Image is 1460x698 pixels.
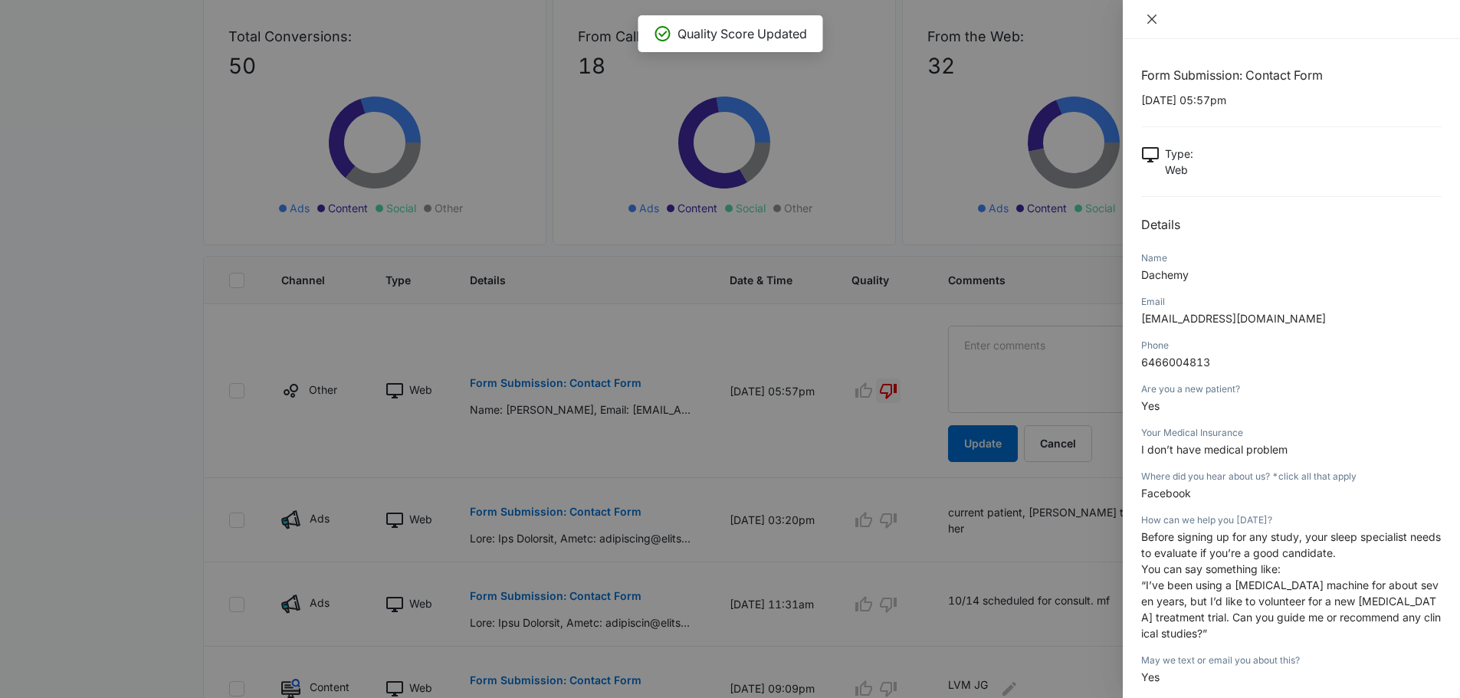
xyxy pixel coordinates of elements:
[1141,670,1160,683] span: Yes
[1141,339,1442,352] div: Phone
[1141,513,1442,527] div: How can we help you [DATE]?
[1141,66,1442,84] h1: Form Submission: Contact Form
[1141,654,1442,667] div: May we text or email you about this?
[1141,312,1326,325] span: [EMAIL_ADDRESS][DOMAIN_NAME]
[1165,146,1193,162] p: Type :
[1141,251,1442,265] div: Name
[678,25,807,43] p: Quality Score Updated
[1141,470,1442,483] div: Where did you hear about us? *click all that apply
[1141,530,1441,559] span: Before signing up for any study, your sleep specialist needs to evaluate if you’re a good candidate.
[1141,92,1442,108] p: [DATE] 05:57pm
[1141,443,1288,456] span: I don’t have medical problem
[1141,356,1210,369] span: 6466004813
[1141,399,1160,412] span: Yes
[1141,578,1441,640] span: “I’ve been using a [MEDICAL_DATA] machine for about seven years, but I’d like to volunteer for a ...
[1146,13,1158,25] span: close
[1141,215,1442,234] h2: Details
[1141,12,1163,26] button: Close
[1165,162,1193,178] p: Web
[1141,295,1442,309] div: Email
[1141,487,1191,500] span: Facebook
[1141,268,1189,281] span: Dachemy
[1141,562,1281,575] span: You can say something like:
[1141,382,1442,396] div: Are you a new patient?
[1141,426,1442,440] div: Your Medical Insurance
